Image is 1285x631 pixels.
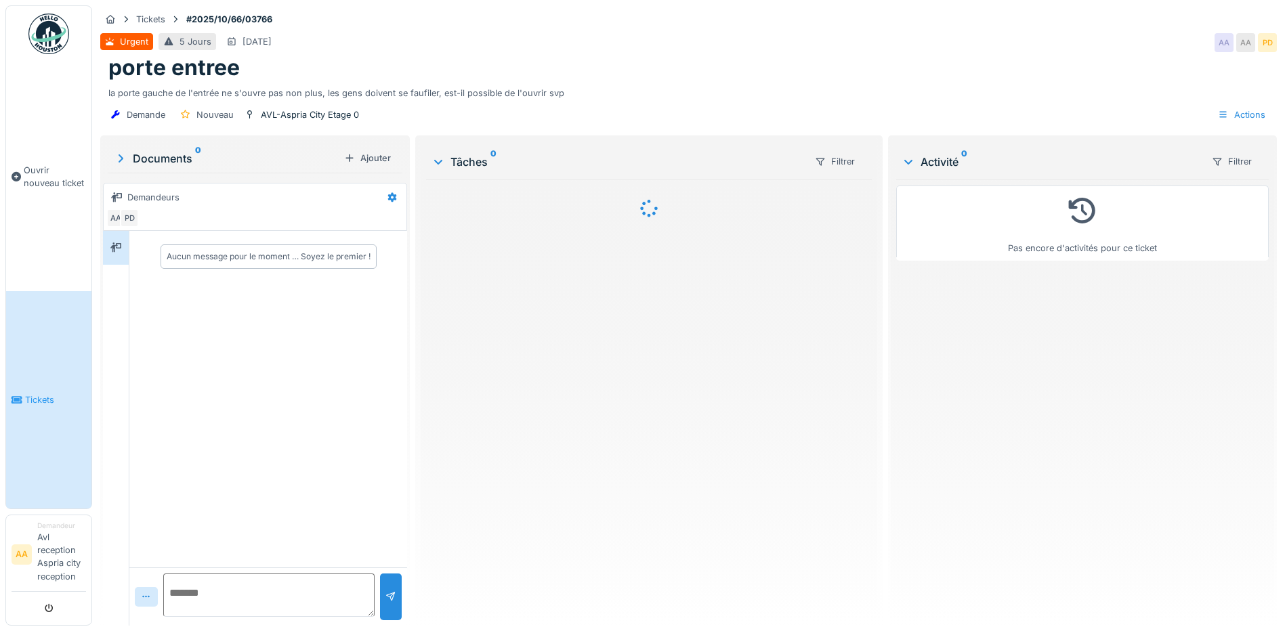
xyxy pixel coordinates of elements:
span: Tickets [25,393,86,406]
div: Filtrer [809,152,861,171]
div: Demandeurs [127,191,180,204]
strong: #2025/10/66/03766 [181,13,278,26]
li: AA [12,544,32,565]
div: la porte gauche de l'entrée ne s'ouvre pas non plus, les gens doivent se faufiler, est-il possibl... [108,81,1269,100]
h1: porte entree [108,55,240,81]
div: Aucun message pour le moment … Soyez le premier ! [167,251,371,263]
div: 5 Jours [180,35,211,48]
div: AA [106,209,125,227]
div: PD [120,209,139,227]
sup: 0 [961,154,967,170]
div: Tâches [431,154,803,170]
div: AVL-Aspria City Etage 0 [261,108,359,121]
span: Ouvrir nouveau ticket [24,164,86,190]
div: Pas encore d'activités pour ce ticket [905,192,1260,255]
div: [DATE] [243,35,272,48]
div: Urgent [120,35,148,48]
div: Ajouter [339,149,396,167]
div: AA [1215,33,1234,52]
div: Filtrer [1206,152,1258,171]
img: Badge_color-CXgf-gQk.svg [28,14,69,54]
div: Nouveau [196,108,234,121]
div: PD [1258,33,1277,52]
sup: 0 [195,150,201,167]
a: Ouvrir nouveau ticket [6,62,91,291]
div: Activité [902,154,1200,170]
div: AA [1236,33,1255,52]
a: Tickets [6,291,91,508]
a: AA DemandeurAvl reception Aspria city reception [12,521,86,592]
div: Actions [1212,105,1271,125]
div: Documents [114,150,339,167]
div: Demandeur [37,521,86,531]
div: Demande [127,108,165,121]
div: Tickets [136,13,165,26]
li: Avl reception Aspria city reception [37,521,86,588]
sup: 0 [490,154,497,170]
